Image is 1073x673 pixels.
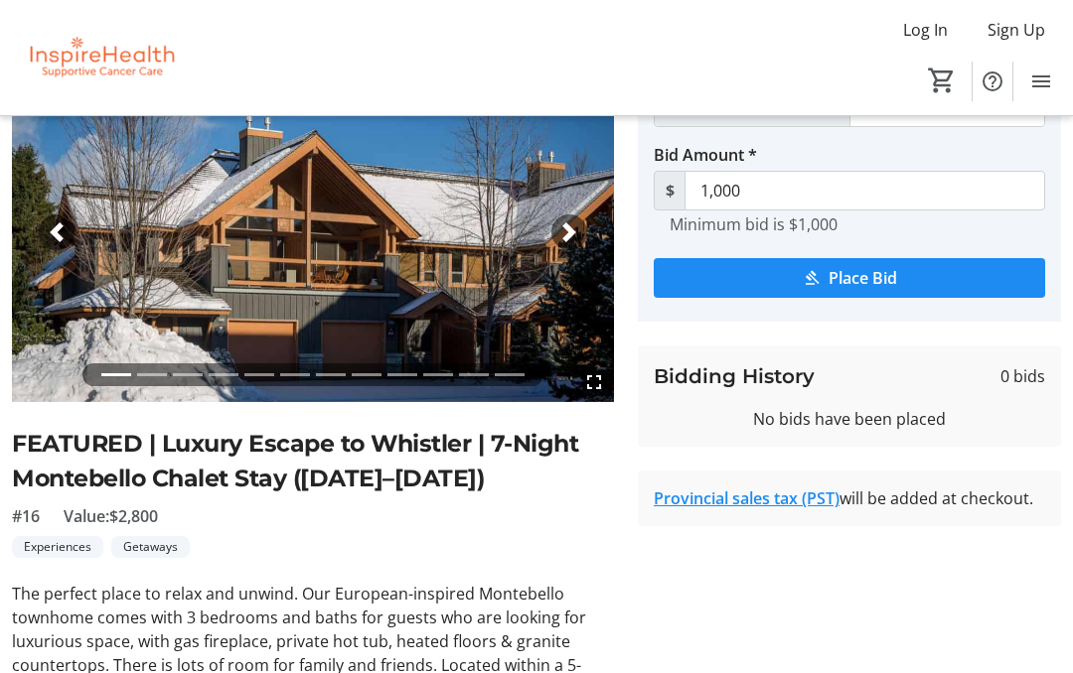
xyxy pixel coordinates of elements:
span: Value: $2,800 [64,504,158,528]
span: #16 [12,504,40,528]
h3: Bidding History [654,361,815,391]
span: Place Bid [829,266,897,290]
div: will be added at checkout. [654,486,1045,510]
span: $ [654,171,686,210]
span: Log In [903,18,948,42]
button: Cart [924,63,960,98]
mat-icon: fullscreen [582,370,606,394]
button: Menu [1021,62,1061,101]
span: Sign Up [988,18,1045,42]
label: Bid Amount * [654,143,757,167]
button: Log In [887,14,964,46]
button: Sign Up [972,14,1061,46]
h2: FEATURED | Luxury Escape to Whistler | 7-Night Montebello Chalet Stay ([DATE]–[DATE]) [12,426,614,496]
img: Image [12,64,614,402]
tr-label-badge: Getaways [111,536,190,558]
tr-label-badge: Experiences [12,536,103,558]
a: Provincial sales tax (PST) [654,487,840,509]
tr-hint: Minimum bid is $1,000 [670,214,838,234]
span: 0 bids [1000,364,1045,388]
div: No bids have been placed [654,407,1045,431]
button: Place Bid [654,258,1045,298]
button: Help [973,62,1012,101]
img: InspireHealth Supportive Cancer Care's Logo [12,8,189,107]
